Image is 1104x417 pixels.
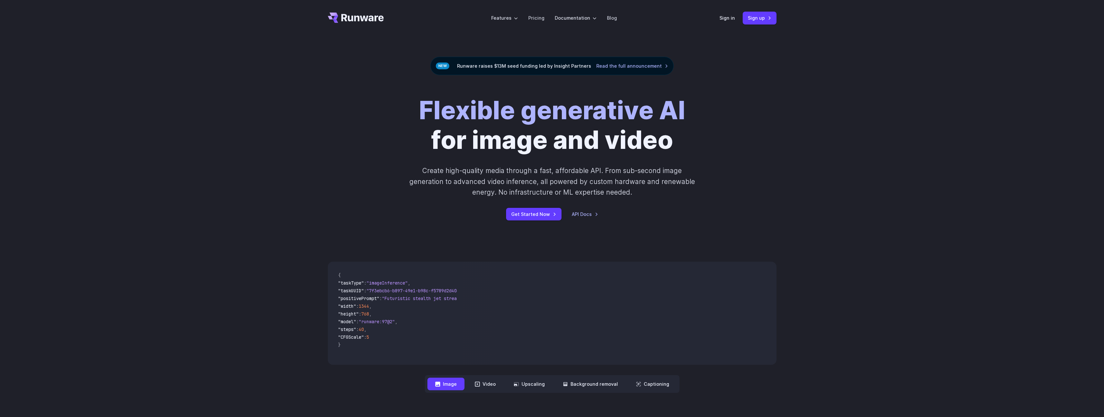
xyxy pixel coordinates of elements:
span: { [338,272,341,278]
span: : [364,280,366,286]
span: } [338,342,341,348]
a: Go to / [328,13,384,23]
span: : [356,319,359,325]
span: "Futuristic stealth jet streaking through a neon-lit cityscape with glowing purple exhaust" [382,296,617,301]
span: "CFGScale" [338,334,364,340]
span: : [356,303,359,309]
a: Read the full announcement [596,62,668,70]
span: "width" [338,303,356,309]
a: Blog [607,14,617,22]
span: "taskType" [338,280,364,286]
button: Video [467,378,503,390]
span: 768 [361,311,369,317]
span: , [369,311,372,317]
a: Sign in [719,14,735,22]
span: "7f3ebcb6-b897-49e1-b98c-f5789d2d40d7" [366,288,464,294]
span: : [364,288,366,294]
button: Captioning [628,378,677,390]
p: Create high-quality media through a fast, affordable API. From sub-second image generation to adv... [408,165,696,198]
span: , [364,326,366,332]
button: Background removal [555,378,626,390]
span: , [408,280,410,286]
button: Image [427,378,464,390]
h1: for image and video [419,96,685,155]
span: 5 [366,334,369,340]
span: "height" [338,311,359,317]
div: Runware raises $13M seed funding led by Insight Partners [430,57,674,75]
label: Features [491,14,518,22]
a: Pricing [528,14,544,22]
span: "runware:97@2" [359,319,395,325]
strong: Flexible generative AI [419,95,685,125]
a: API Docs [572,210,598,218]
span: : [356,326,359,332]
a: Get Started Now [506,208,562,220]
span: , [369,303,372,309]
span: "positivePrompt" [338,296,379,301]
label: Documentation [555,14,597,22]
span: "imageInference" [366,280,408,286]
span: 40 [359,326,364,332]
span: : [359,311,361,317]
span: 1344 [359,303,369,309]
span: "model" [338,319,356,325]
span: "steps" [338,326,356,332]
button: Upscaling [506,378,552,390]
span: "taskUUID" [338,288,364,294]
span: : [364,334,366,340]
a: Sign up [743,12,777,24]
span: , [395,319,397,325]
span: : [379,296,382,301]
